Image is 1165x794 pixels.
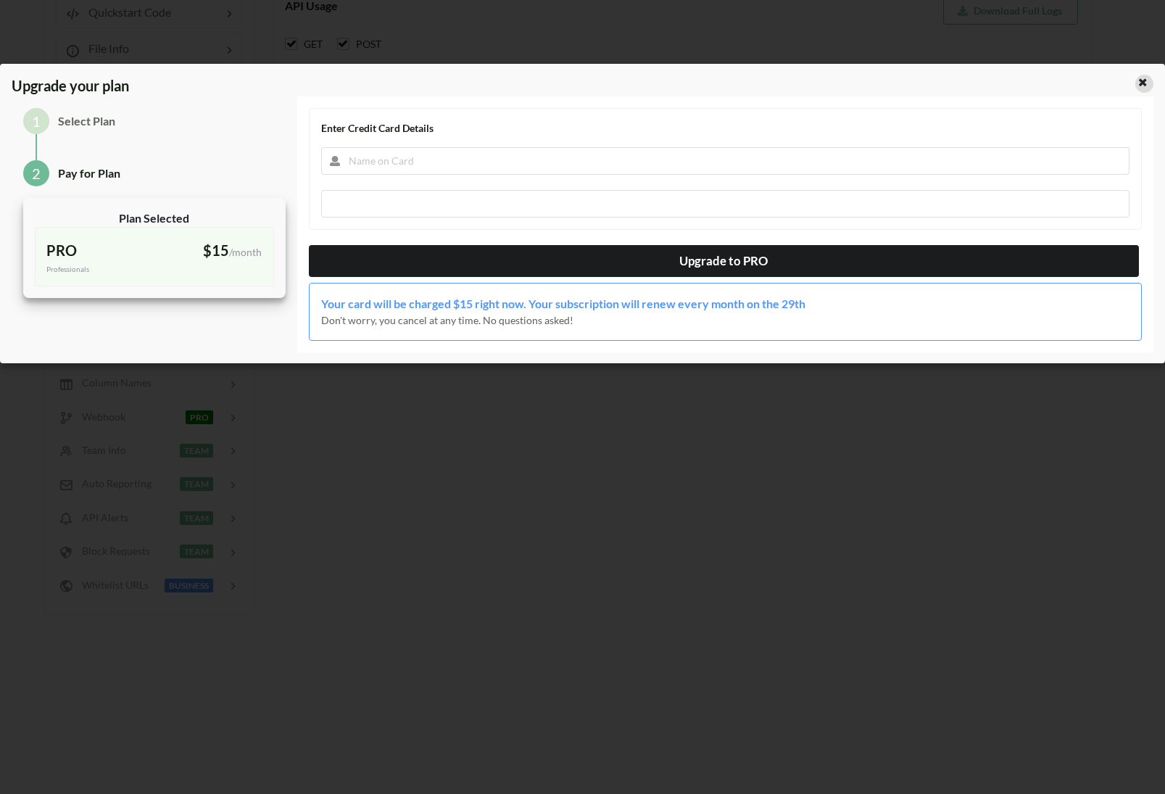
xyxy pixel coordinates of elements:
[12,77,129,106] span: Upgrade your plan
[321,147,1129,175] input: Name on Card
[321,297,805,310] span: Your card will be charged $15 right now. Your subscription will renew every month on the 29th
[229,246,262,258] span: /month
[35,210,274,227] div: Plan Selected
[203,241,229,259] span: $15
[326,198,1129,210] iframe: Secure card payment input frame
[46,264,154,275] div: Professionals
[321,122,434,134] span: Enter Credit Card Details
[58,166,120,180] span: Pay for Plan
[321,314,573,326] span: Don't worry, you cancel at any time. No questions asked!
[23,160,49,186] div: 2
[23,108,49,134] div: 1
[309,245,1139,276] button: Upgrade to PRO
[58,114,115,128] span: Select Plan
[46,239,154,261] div: PRO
